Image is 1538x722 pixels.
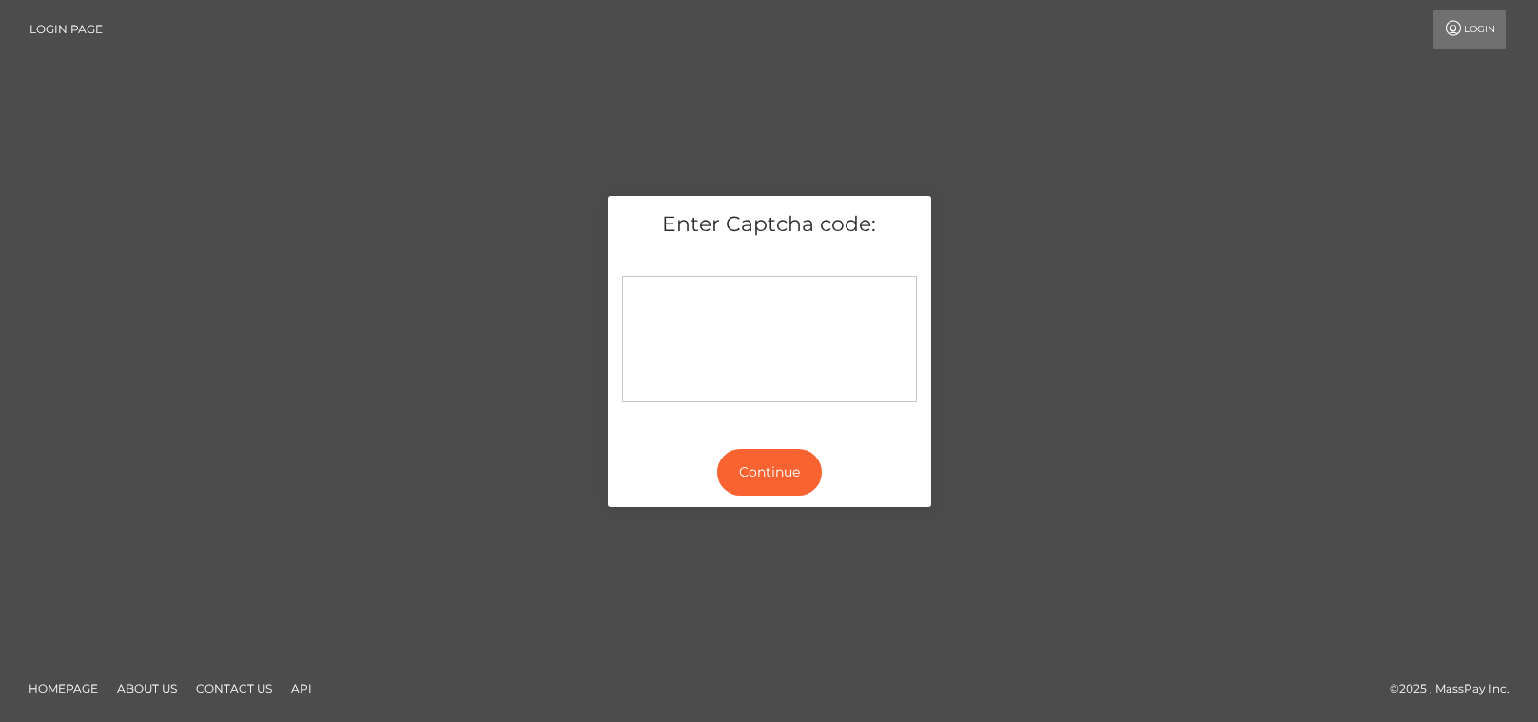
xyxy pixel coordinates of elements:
a: Login Page [29,10,103,49]
div: Captcha widget loading... [622,276,917,402]
a: Login [1433,10,1506,49]
button: Continue [717,449,822,496]
h5: Enter Captcha code: [622,210,917,240]
a: About Us [109,673,185,703]
a: API [283,673,320,703]
a: Homepage [21,673,106,703]
div: © 2025 , MassPay Inc. [1390,678,1524,699]
a: Contact Us [188,673,280,703]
